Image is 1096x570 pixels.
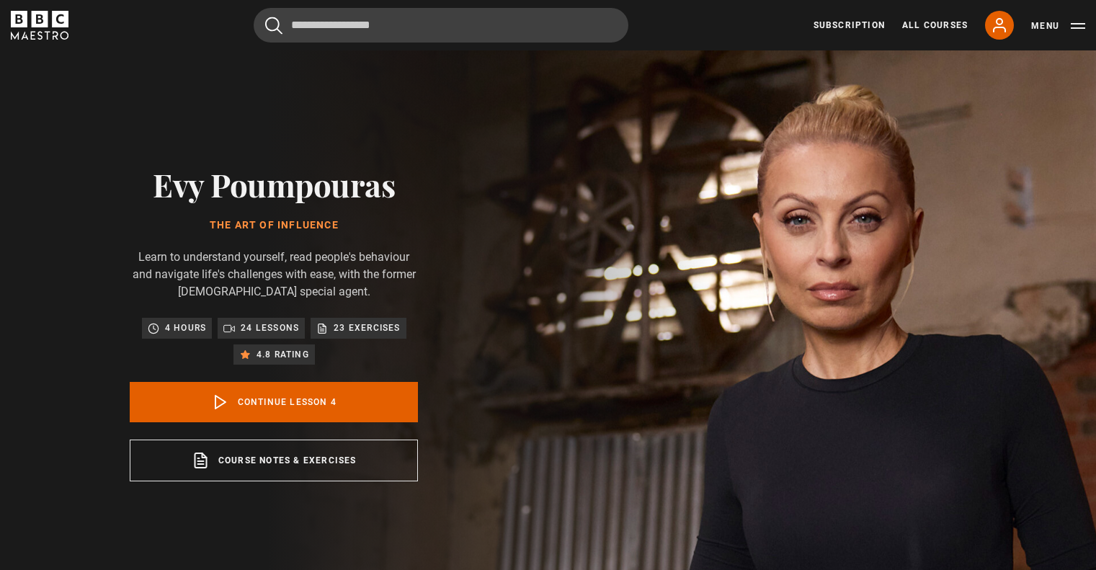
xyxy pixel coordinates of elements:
[130,249,418,300] p: Learn to understand yourself, read people's behaviour and navigate life's challenges with ease, w...
[254,8,628,43] input: Search
[130,166,418,202] h2: Evy Poumpouras
[265,17,282,35] button: Submit the search query
[334,321,400,335] p: 23 exercises
[165,321,206,335] p: 4 hours
[130,440,418,481] a: Course notes & exercises
[130,220,418,231] h1: The Art of Influence
[814,19,885,32] a: Subscription
[130,382,418,422] a: Continue lesson 4
[902,19,968,32] a: All Courses
[11,11,68,40] svg: BBC Maestro
[1031,19,1085,33] button: Toggle navigation
[257,347,309,362] p: 4.8 rating
[241,321,299,335] p: 24 lessons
